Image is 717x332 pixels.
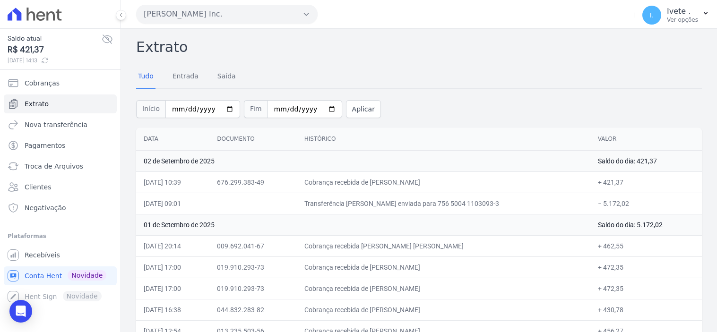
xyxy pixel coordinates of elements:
[590,214,702,235] td: Saldo do dia: 5.172,02
[136,278,209,299] td: [DATE] 17:00
[136,193,209,214] td: [DATE] 09:01
[136,150,590,171] td: 02 de Setembro de 2025
[590,193,702,214] td: − 5.172,02
[25,78,60,88] span: Cobranças
[635,2,717,28] button: I. Ivete . Ver opções
[9,300,32,323] div: Open Intercom Messenger
[4,246,117,264] a: Recebíveis
[590,150,702,171] td: Saldo do dia: 421,37
[209,171,297,193] td: 676.299.383-49
[297,256,590,278] td: Cobrança recebida de [PERSON_NAME]
[136,128,209,151] th: Data
[667,7,698,16] p: Ivete .
[590,235,702,256] td: + 462,55
[4,266,117,285] a: Conta Hent Novidade
[171,65,200,89] a: Entrada
[4,74,117,93] a: Cobranças
[209,235,297,256] td: 009.692.041-67
[4,136,117,155] a: Pagamentos
[590,278,702,299] td: + 472,35
[209,278,297,299] td: 019.910.293-73
[136,299,209,320] td: [DATE] 16:38
[590,299,702,320] td: + 430,78
[4,198,117,217] a: Negativação
[650,12,654,18] span: I.
[25,162,83,171] span: Troca de Arquivos
[25,250,60,260] span: Recebíveis
[209,256,297,278] td: 019.910.293-73
[4,94,117,113] a: Extrato
[209,128,297,151] th: Documento
[667,16,698,24] p: Ver opções
[136,65,155,89] a: Tudo
[25,182,51,192] span: Clientes
[216,65,238,89] a: Saída
[136,100,165,118] span: Início
[8,43,102,56] span: R$ 421,37
[4,157,117,176] a: Troca de Arquivos
[297,235,590,256] td: Cobrança recebida [PERSON_NAME] [PERSON_NAME]
[297,171,590,193] td: Cobrança recebida de [PERSON_NAME]
[590,171,702,193] td: + 421,37
[244,100,268,118] span: Fim
[297,193,590,214] td: Transferência [PERSON_NAME] enviada para 756 5004 1103093-3
[25,141,65,150] span: Pagamentos
[297,299,590,320] td: Cobrança recebida de [PERSON_NAME]
[68,270,106,281] span: Novidade
[136,36,702,58] h2: Extrato
[8,56,102,65] span: [DATE] 14:13
[25,271,62,281] span: Conta Hent
[25,203,66,213] span: Negativação
[346,100,381,118] button: Aplicar
[136,256,209,278] td: [DATE] 17:00
[136,235,209,256] td: [DATE] 20:14
[8,230,113,242] div: Plataformas
[4,115,117,134] a: Nova transferência
[8,74,113,306] nav: Sidebar
[209,299,297,320] td: 044.832.283-82
[8,34,102,43] span: Saldo atual
[590,128,702,151] th: Valor
[25,99,49,109] span: Extrato
[297,128,590,151] th: Histórico
[136,5,318,24] button: [PERSON_NAME] Inc.
[136,214,590,235] td: 01 de Setembro de 2025
[25,120,87,129] span: Nova transferência
[4,178,117,196] a: Clientes
[297,278,590,299] td: Cobrança recebida de [PERSON_NAME]
[590,256,702,278] td: + 472,35
[136,171,209,193] td: [DATE] 10:39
